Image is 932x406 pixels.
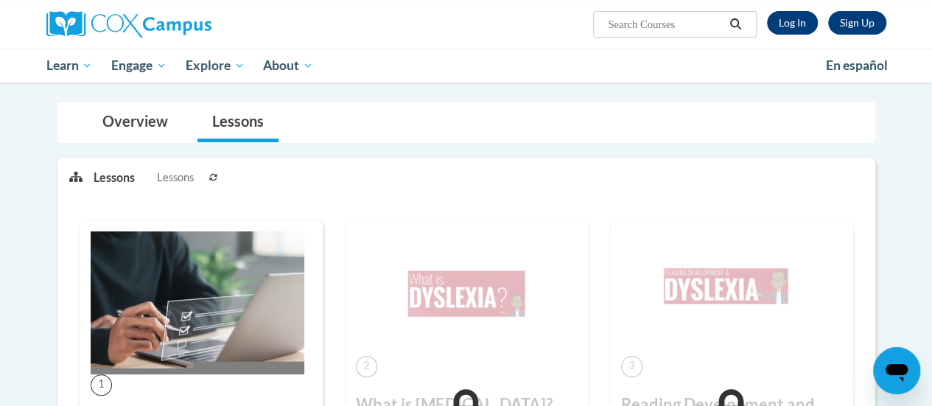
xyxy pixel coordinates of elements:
[621,231,842,356] img: Course Image
[102,49,176,83] a: Engage
[91,231,304,374] img: Course Image
[606,15,724,33] input: Search Courses
[91,374,112,396] span: 1
[767,11,818,35] a: Log In
[88,103,183,142] a: Overview
[94,169,135,186] p: Lessons
[816,50,897,81] a: En español
[35,49,897,83] div: Main menu
[157,169,194,186] span: Lessons
[828,11,886,35] a: Register
[724,15,746,33] button: Search
[253,49,323,83] a: About
[186,57,245,74] span: Explore
[197,103,278,142] a: Lessons
[263,57,313,74] span: About
[46,11,312,38] a: Cox Campus
[176,49,254,83] a: Explore
[826,57,888,73] span: En español
[46,11,211,38] img: Cox Campus
[356,356,377,377] span: 2
[46,57,92,74] span: Learn
[621,356,642,377] span: 3
[356,231,577,356] img: Course Image
[873,347,920,394] iframe: Button to launch messaging window
[111,57,167,74] span: Engage
[37,49,102,83] a: Learn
